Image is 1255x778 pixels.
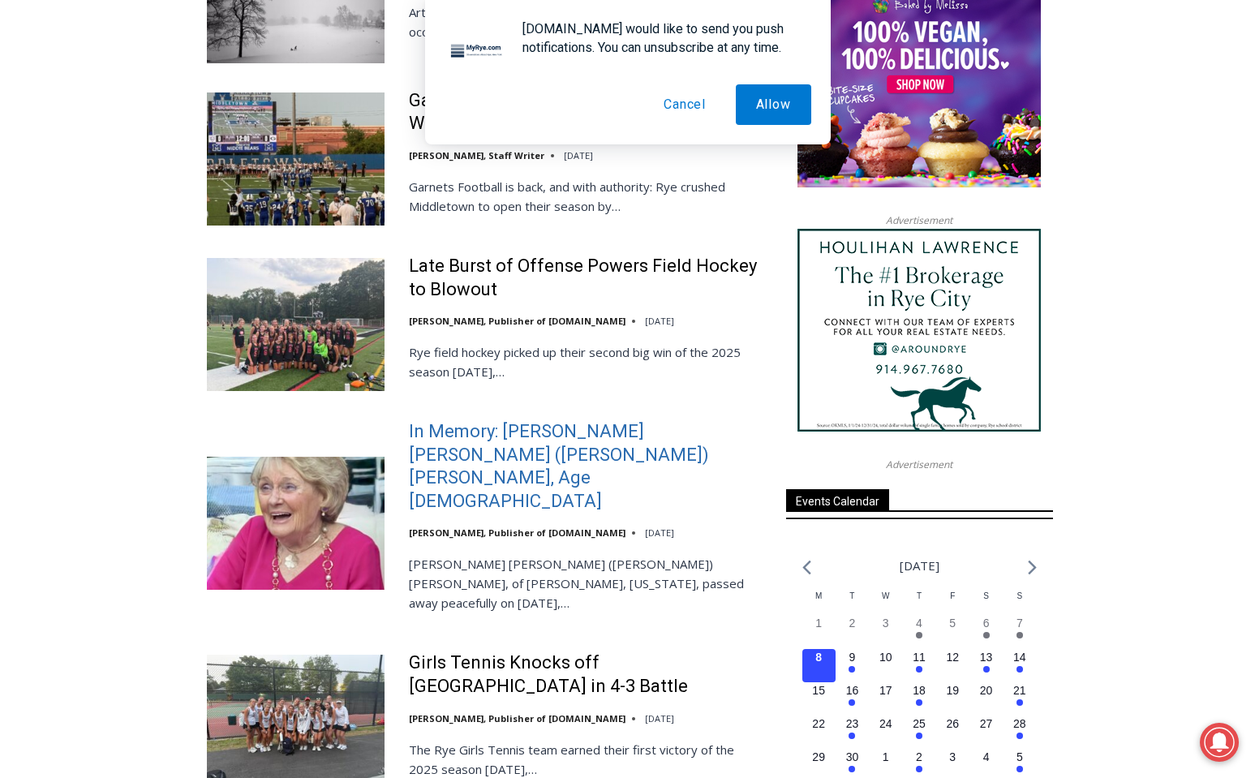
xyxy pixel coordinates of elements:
time: 18 [913,684,926,697]
em: Has events [849,666,855,673]
a: Late Burst of Offense Powers Field Hockey to Blowout [409,255,765,301]
button: 12 [936,649,969,682]
a: In Memory: [PERSON_NAME] [PERSON_NAME] ([PERSON_NAME]) [PERSON_NAME], Age [DEMOGRAPHIC_DATA] [409,420,765,513]
time: 24 [879,717,892,730]
button: 27 [969,716,1003,749]
a: Open Tues. - Sun. [PHONE_NUMBER] [1,163,163,202]
button: 8 [802,649,836,682]
button: 9 Has events [836,649,869,682]
p: Garnets Football is back, and with authority: Rye crushed Middletown to open their season by… [409,177,765,216]
time: 19 [946,684,959,697]
time: 16 [846,684,859,697]
span: S [983,591,989,600]
img: Late Burst of Offense Powers Field Hockey to Blowout [207,258,385,391]
span: Events Calendar [786,489,889,511]
time: 10 [879,651,892,664]
em: Has events [983,632,990,638]
time: [DATE] [645,315,674,327]
em: Has events [916,766,922,772]
time: 11 [913,651,926,664]
a: [PERSON_NAME], Publisher of [DOMAIN_NAME] [409,527,625,539]
time: 4 [916,617,922,630]
button: 11 Has events [902,649,935,682]
div: "clearly one of the favorites in the [GEOGRAPHIC_DATA] neighborhood" [167,101,239,194]
a: [PERSON_NAME], Publisher of [DOMAIN_NAME] [409,315,625,327]
span: T [849,591,854,600]
time: 30 [846,750,859,763]
time: 29 [812,750,825,763]
button: 18 Has events [902,682,935,716]
button: Allow [736,84,811,125]
span: Advertisement [870,457,969,472]
button: 1 [802,615,836,648]
time: 4 [983,750,990,763]
button: 19 [936,682,969,716]
time: 3 [949,750,956,763]
button: Cancel [643,84,726,125]
button: 16 Has events [836,682,869,716]
em: Has events [1016,733,1023,739]
time: [DATE] [564,149,593,161]
button: 22 [802,716,836,749]
time: [DATE] [645,527,674,539]
time: [DATE] [645,712,674,724]
img: Garnets Drop 63 Points on Middleton in Week 0 Win [207,92,385,226]
div: Tuesday [836,590,869,615]
time: 1 [815,617,822,630]
div: Sunday [1003,590,1036,615]
time: 17 [879,684,892,697]
time: 21 [1013,684,1026,697]
button: 15 [802,682,836,716]
em: Has events [849,699,855,706]
a: Intern @ [DOMAIN_NAME] [390,157,786,202]
button: 3 [869,615,902,648]
button: 26 [936,716,969,749]
em: Has events [1016,766,1023,772]
time: 15 [812,684,825,697]
button: 10 [869,649,902,682]
time: 7 [1016,617,1023,630]
time: 20 [980,684,993,697]
button: 6 Has events [969,615,1003,648]
button: 4 Has events [902,615,935,648]
div: Saturday [969,590,1003,615]
span: Open Tues. - Sun. [PHONE_NUMBER] [5,167,159,229]
img: Houlihan Lawrence The #1 Brokerage in Rye City [797,229,1041,432]
time: 9 [849,651,856,664]
li: [DATE] [900,555,939,577]
em: Has events [1016,632,1023,638]
time: 27 [980,717,993,730]
time: 3 [883,617,889,630]
button: 23 Has events [836,716,869,749]
time: 1 [883,750,889,763]
div: Monday [802,590,836,615]
button: 28 Has events [1003,716,1036,749]
time: 28 [1013,717,1026,730]
span: M [815,591,822,600]
div: [DOMAIN_NAME] would like to send you push notifications. You can unsubscribe at any time. [509,19,811,57]
span: W [882,591,889,600]
span: F [950,591,955,600]
time: 26 [946,717,959,730]
a: Previous month [802,560,811,575]
p: Rye field hockey picked up their second big win of the 2025 season [DATE],… [409,342,765,381]
time: 14 [1013,651,1026,664]
a: [PERSON_NAME], Staff Writer [409,149,544,161]
time: 22 [812,717,825,730]
button: 5 [936,615,969,648]
time: 8 [815,651,822,664]
span: T [917,591,922,600]
time: 25 [913,717,926,730]
img: In Memory: Maureen Catherine (Devlin) Koecheler, Age 83 [207,457,385,590]
div: Thursday [902,590,935,615]
time: 5 [949,617,956,630]
p: [PERSON_NAME] [PERSON_NAME] ([PERSON_NAME]) [PERSON_NAME], of [PERSON_NAME], [US_STATE], passed a... [409,554,765,613]
time: 12 [946,651,959,664]
em: Has events [916,699,922,706]
time: 23 [846,717,859,730]
img: notification icon [445,19,509,84]
button: 7 Has events [1003,615,1036,648]
button: 2 [836,615,869,648]
button: 21 Has events [1003,682,1036,716]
